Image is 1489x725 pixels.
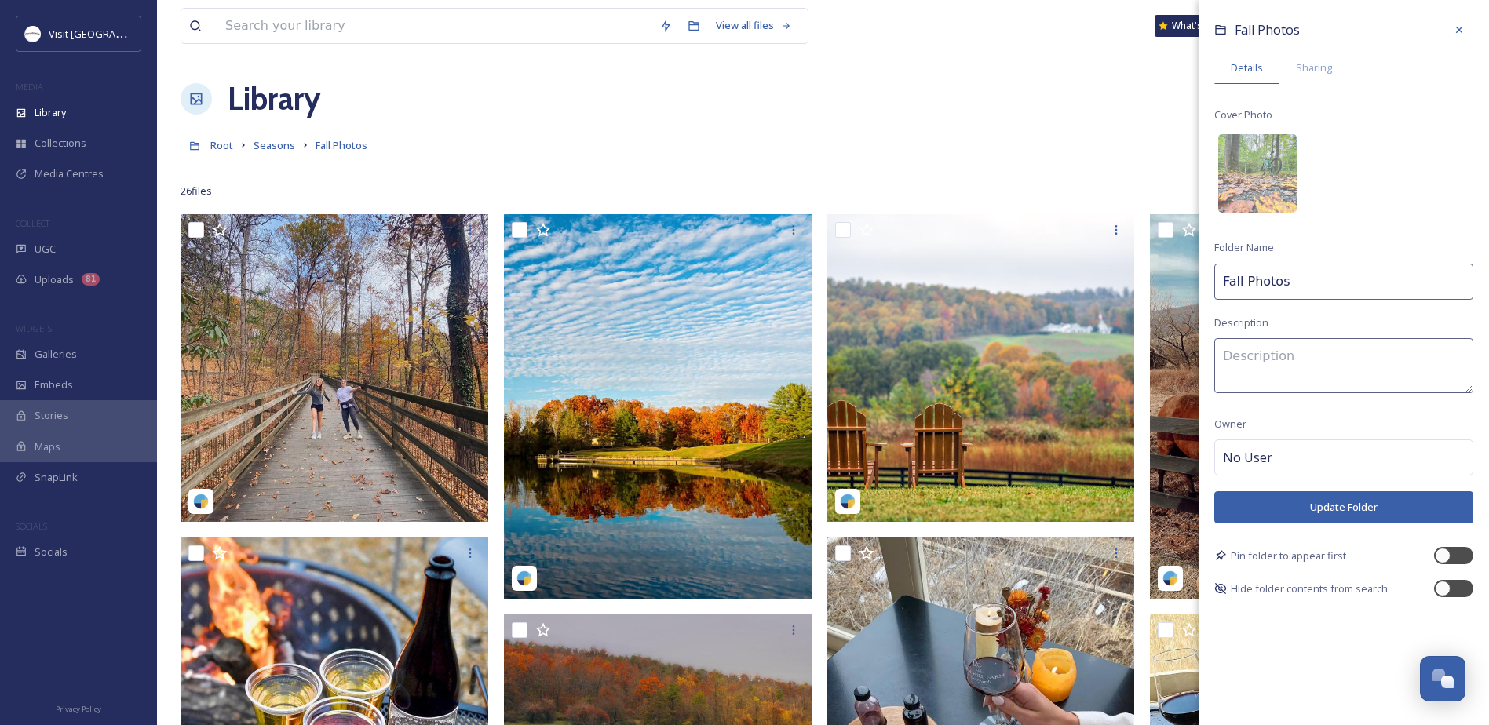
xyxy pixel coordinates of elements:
img: snapsea-logo.png [516,570,532,586]
span: Folder Name [1214,240,1274,255]
span: Embeds [35,377,73,392]
span: Fall Photos [316,138,367,152]
span: Pin folder to appear first [1231,548,1346,563]
span: Fall Photos [1235,21,1300,38]
img: snapsea-logo.png [1162,570,1178,586]
img: tianalynn67-18385143181056188.jpeg [504,214,812,598]
span: Seasons [254,138,295,152]
button: Update Folder [1214,491,1473,523]
span: Maps [35,439,60,454]
span: UGC [35,242,56,257]
span: Collections [35,136,86,151]
span: Root [210,138,233,152]
span: Privacy Policy [56,704,101,714]
span: MEDIA [16,81,43,93]
span: Details [1231,60,1263,75]
img: Circle%20Logo.png [25,26,41,42]
div: 81 [82,273,100,286]
img: snapsea-logo.png [193,494,209,509]
img: blissfullychris_-17860553762828717.jpg [1150,214,1458,599]
span: Sharing [1296,60,1332,75]
a: Library [228,75,320,122]
input: Search your library [217,9,651,43]
input: Name [1214,264,1473,300]
span: Hide folder contents from search [1231,581,1388,596]
span: Owner [1214,417,1246,432]
span: COLLECT [16,217,49,229]
span: Cover Photo [1214,107,1272,122]
a: Seasons [254,136,295,155]
span: Galleries [35,347,77,362]
span: 26 file s [181,184,212,199]
img: 0b32b766cbe0e0597c14307f0562b165ce9f9cfd50a8eb81734b71d3c15fd746.jpg [1218,134,1297,213]
span: SnapLink [35,470,78,485]
span: Stories [35,408,68,423]
span: Library [35,105,66,120]
span: Description [1214,315,1268,330]
span: Socials [35,545,68,559]
img: bellyssillylittlemoments-18044819452541591.jpg [181,214,488,522]
span: SOCIALS [16,520,47,532]
a: Fall Photos [316,136,367,155]
a: Privacy Policy [56,698,101,717]
span: Uploads [35,272,74,287]
a: What's New [1155,15,1233,37]
a: Root [210,136,233,155]
img: snapsea-logo.png [840,494,856,509]
span: Visit [GEOGRAPHIC_DATA] [49,26,170,41]
a: View all files [708,10,800,41]
button: Open Chat [1420,656,1465,701]
span: Media Centres [35,166,104,181]
span: WIDGETS [16,322,52,334]
span: No User [1223,448,1272,467]
img: thenaturebus-17881857932887448.jpg [827,214,1135,522]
